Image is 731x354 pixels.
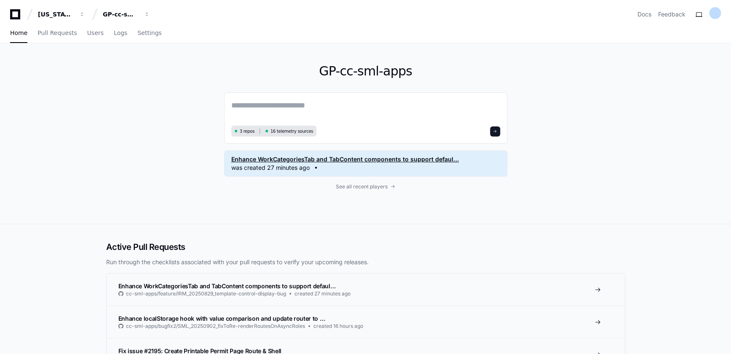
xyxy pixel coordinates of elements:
span: Enhance localStorage hook with value comparison and update router to … [118,315,325,322]
span: 3 repos [240,128,255,134]
a: Enhance WorkCategoriesTab and TabContent components to support defaul…was created 27 minutes ago [231,155,500,172]
span: Pull Requests [37,30,77,35]
span: cc-sml-apps/bugfix2/SML_20250902_fixToRe-renderRoutesOnAsyncRoles [126,323,305,330]
span: was created 27 minutes ago [231,164,310,172]
a: Enhance localStorage hook with value comparison and update router to …cc-sml-apps/bugfix2/SML_202... [107,306,625,338]
p: Run through the checklists associated with your pull requests to verify your upcoming releases. [106,258,625,266]
span: created 16 hours ago [313,323,363,330]
a: Users [87,24,104,43]
a: Home [10,24,27,43]
span: See all recent players [336,183,388,190]
div: [US_STATE] Pacific [38,10,74,19]
span: Settings [137,30,161,35]
a: Logs [114,24,127,43]
a: Pull Requests [37,24,77,43]
button: [US_STATE] Pacific [35,7,88,22]
span: Logs [114,30,127,35]
span: Enhance WorkCategoriesTab and TabContent components to support defaul… [118,282,336,290]
a: Docs [637,10,651,19]
span: Home [10,30,27,35]
a: Settings [137,24,161,43]
span: Users [87,30,104,35]
span: cc-sml-apps/feature/IRM_20250829_template-control-display-bug [126,290,286,297]
a: See all recent players [224,183,507,190]
span: created 27 minutes ago [295,290,351,297]
button: Feedback [658,10,685,19]
span: Enhance WorkCategoriesTab and TabContent components to support defaul… [231,155,459,164]
h1: GP-cc-sml-apps [224,64,507,79]
a: Enhance WorkCategoriesTab and TabContent components to support defaul…cc-sml-apps/feature/IRM_202... [107,274,625,306]
span: 16 telemetry sources [270,128,313,134]
button: GP-cc-sml-apps [99,7,153,22]
div: GP-cc-sml-apps [103,10,139,19]
h2: Active Pull Requests [106,241,625,253]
